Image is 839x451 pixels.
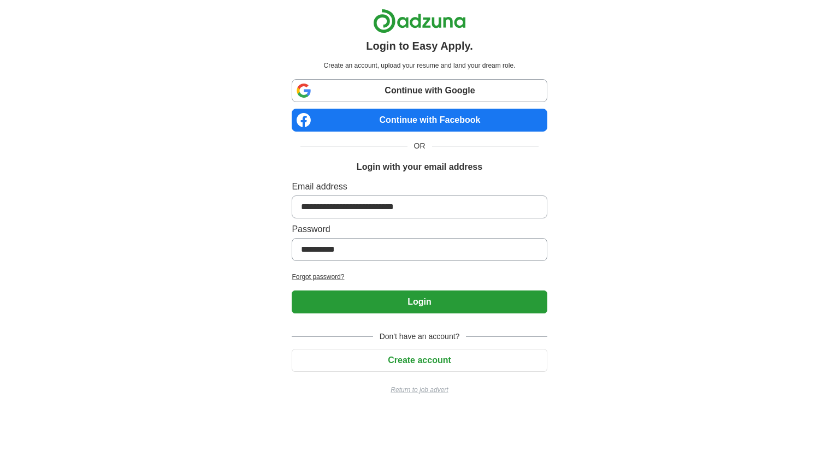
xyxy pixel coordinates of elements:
a: Create account [292,355,547,365]
button: Login [292,290,547,313]
a: Forgot password? [292,272,547,282]
label: Email address [292,180,547,193]
a: Continue with Google [292,79,547,102]
a: Return to job advert [292,385,547,395]
a: Continue with Facebook [292,109,547,132]
span: Don't have an account? [373,331,466,342]
h1: Login to Easy Apply. [366,38,473,54]
img: Adzuna logo [373,9,466,33]
span: OR [407,140,432,152]
p: Create an account, upload your resume and land your dream role. [294,61,545,70]
button: Create account [292,349,547,372]
label: Password [292,223,547,236]
h1: Login with your email address [357,161,482,174]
